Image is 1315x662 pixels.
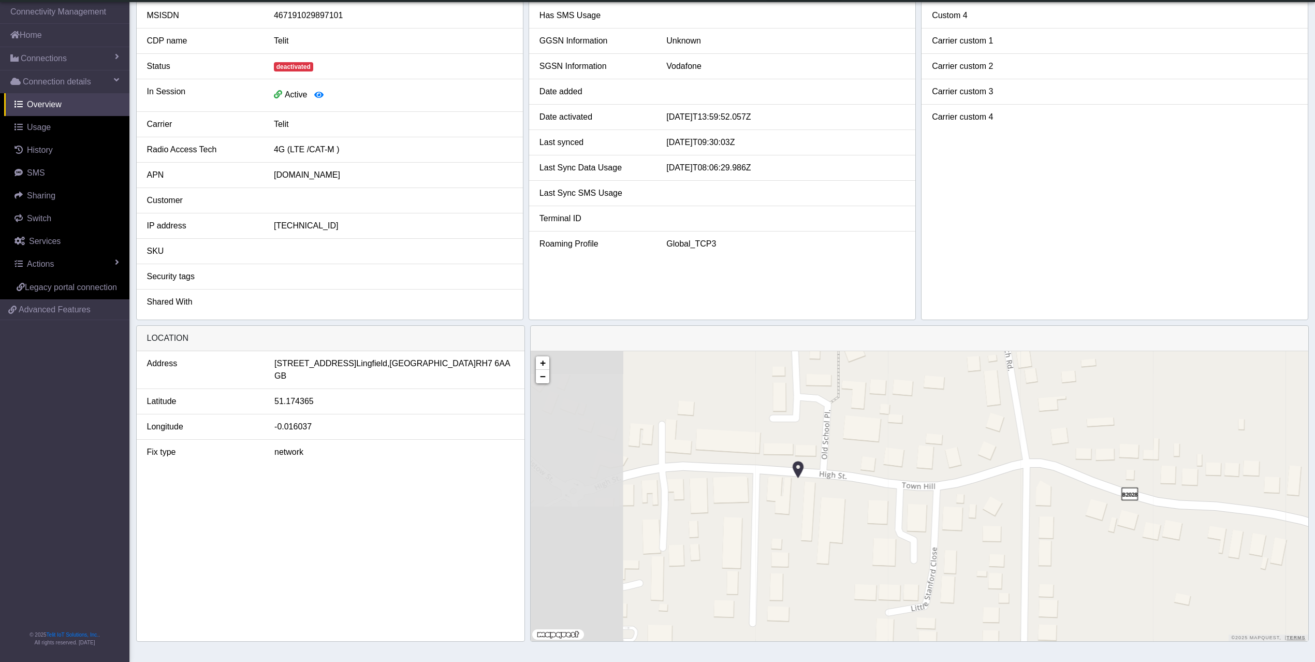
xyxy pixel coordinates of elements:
div: Fix type [139,446,267,458]
div: -0.016037 [267,421,522,433]
div: Unknown [659,35,913,47]
div: GGSN Information [532,35,659,47]
div: Last Sync Data Usage [532,162,659,174]
div: APN [139,169,266,181]
span: History [27,146,53,154]
a: Services [4,230,129,253]
span: Advanced Features [19,304,91,316]
div: Carrier [139,118,266,131]
div: Has SMS Usage [532,9,659,22]
div: ©2025 MapQuest, | [1229,635,1308,641]
span: Sharing [27,191,55,200]
a: Overview [4,93,129,116]
a: Actions [4,253,129,276]
span: deactivated [274,62,313,71]
span: Usage [27,123,51,132]
button: View session details [308,85,330,105]
div: Date added [532,85,659,98]
div: Carrier custom 3 [924,85,1051,98]
div: LOCATION [137,326,525,351]
span: [STREET_ADDRESS] [274,357,356,370]
div: Status [139,60,266,73]
span: Actions [27,260,54,268]
div: Global_TCP3 [659,238,913,250]
div: In Session [139,85,266,105]
span: SMS [27,168,45,177]
div: [DATE]T13:59:52.057Z [659,111,913,123]
div: network [267,446,522,458]
span: GB [274,370,286,382]
div: Radio Access Tech [139,143,266,156]
div: Date activated [532,111,659,123]
div: [DATE]T09:30:03Z [659,136,913,149]
div: Customer [139,194,266,207]
a: Usage [4,116,129,139]
div: [TECHNICAL_ID] [266,220,520,232]
div: [DOMAIN_NAME] [266,169,520,181]
div: Shared With [139,296,266,308]
a: Zoom in [536,356,549,370]
span: Connections [21,52,67,65]
span: Lingfield, [356,357,389,370]
div: Vodafone [659,60,913,73]
div: Roaming Profile [532,238,659,250]
a: Telit IoT Solutions, Inc. [47,632,98,638]
div: Longitude [139,421,267,433]
div: Carrier custom 2 [924,60,1051,73]
span: Connection details [23,76,91,88]
div: Address [139,357,267,382]
div: MSISDN [139,9,266,22]
div: SGSN Information [532,60,659,73]
a: Switch [4,207,129,230]
span: Services [29,237,61,246]
span: Switch [27,214,51,223]
a: Terms [1287,635,1306,640]
span: Overview [27,100,62,109]
div: Telit [266,118,520,131]
div: Carrier custom 1 [924,35,1051,47]
div: Telit [266,35,520,47]
div: SKU [139,245,266,257]
a: SMS [4,162,129,184]
div: Custom 4 [924,9,1051,22]
div: Latitude [139,395,267,408]
div: 467191029897101 [266,9,520,22]
a: Zoom out [536,370,549,383]
div: Last synced [532,136,659,149]
div: 4G (LTE /CAT-M ) [266,143,520,156]
span: [GEOGRAPHIC_DATA] [389,357,476,370]
div: [DATE]T08:06:29.986Z [659,162,913,174]
div: Carrier custom 4 [924,111,1051,123]
span: Legacy portal connection [25,283,117,292]
span: Active [285,90,308,99]
div: 51.174365 [267,395,522,408]
div: Security tags [139,270,266,283]
div: CDP name [139,35,266,47]
div: Terminal ID [532,212,659,225]
a: Sharing [4,184,129,207]
div: IP address [139,220,266,232]
div: Last Sync SMS Usage [532,187,659,199]
span: RH7 6AA [476,357,510,370]
a: History [4,139,129,162]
